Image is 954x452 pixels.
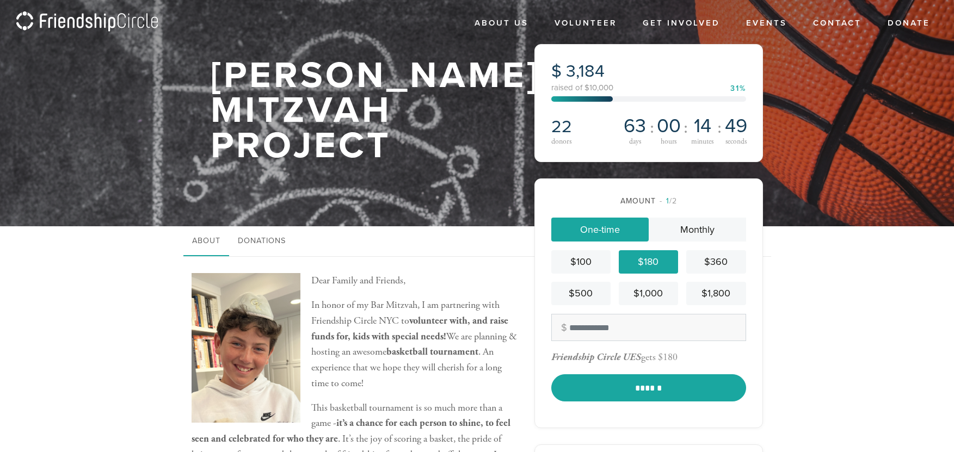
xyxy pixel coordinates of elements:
h2: 22 [551,116,618,137]
span: 3,184 [566,61,605,82]
img: logo_fc.png [16,11,158,33]
span: : [684,119,688,137]
div: $180 [658,351,678,363]
div: $1,000 [623,286,674,301]
div: raised of $10,000 [551,84,746,92]
span: 63 [624,116,646,136]
a: $1,800 [686,282,746,305]
span: hours [661,138,676,146]
div: gets [551,351,656,363]
span: 14 [694,116,711,136]
div: $1,800 [691,286,741,301]
div: $180 [623,255,674,269]
span: minutes [691,138,713,146]
b: volunteer with, and raise funds for, kids with special needs! [311,314,508,343]
h1: [PERSON_NAME] Mitzvah Project [211,58,540,164]
p: In honor of my Bar Mitzvah, I am partnering with Friendship Circle NYC to We are planning & hosti... [192,298,518,392]
a: $180 [619,250,678,274]
a: Donate [879,13,938,34]
span: seconds [725,138,747,146]
div: Amount [551,195,746,207]
div: $100 [556,255,606,269]
span: : [650,119,654,137]
span: : [717,119,722,137]
a: Contact [805,13,870,34]
a: $360 [686,250,746,274]
b: it’s a chance for each person to shine, to feel seen and celebrated for who they are [192,417,510,445]
a: $1,000 [619,282,678,305]
a: Get Involved [635,13,728,34]
a: $100 [551,250,611,274]
span: Friendship Circle UES [551,351,641,363]
span: days [629,138,641,146]
div: $360 [691,255,741,269]
a: $500 [551,282,611,305]
a: Monthly [649,218,746,242]
div: 31% [730,85,746,92]
div: donors [551,138,618,145]
a: About [183,226,229,257]
a: Volunteer [546,13,625,34]
a: Events [738,13,795,34]
p: Dear Family and Friends, [192,273,518,289]
span: 1 [666,196,669,206]
b: basketball tournament [386,345,478,358]
div: $500 [556,286,606,301]
span: /2 [660,196,677,206]
a: Donations [229,226,294,257]
span: 49 [725,116,747,136]
a: About Us [466,13,537,34]
a: One-time [551,218,649,242]
span: 00 [657,116,681,136]
span: $ [551,61,562,82]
